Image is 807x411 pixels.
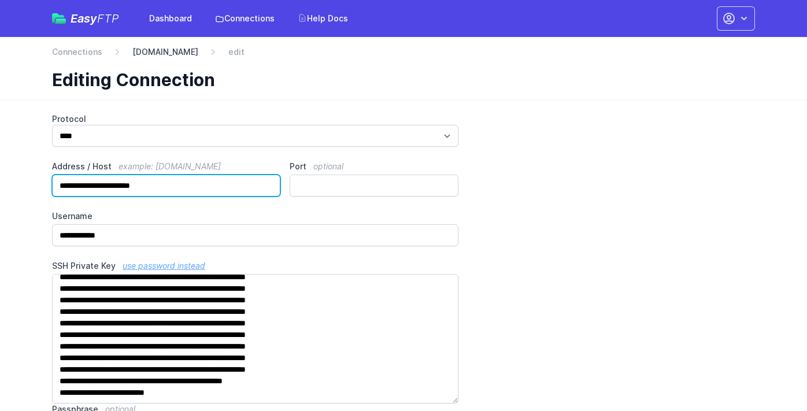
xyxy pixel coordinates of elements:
[52,113,458,125] label: Protocol
[228,46,245,58] span: edit
[52,69,746,90] h1: Editing Connection
[52,46,102,58] a: Connections
[123,261,205,271] a: use password instead
[291,8,355,29] a: Help Docs
[208,8,282,29] a: Connections
[290,161,458,172] label: Port
[52,260,458,272] label: SSH Private Key
[52,210,458,222] label: Username
[52,13,66,24] img: easyftp_logo.png
[132,46,198,58] a: [DOMAIN_NAME]
[119,161,221,171] span: example: [DOMAIN_NAME]
[97,12,119,25] span: FTP
[749,353,793,397] iframe: Drift Widget Chat Controller
[52,46,755,65] nav: Breadcrumb
[52,13,119,24] a: EasyFTP
[313,161,343,171] span: optional
[52,161,280,172] label: Address / Host
[71,13,119,24] span: Easy
[142,8,199,29] a: Dashboard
